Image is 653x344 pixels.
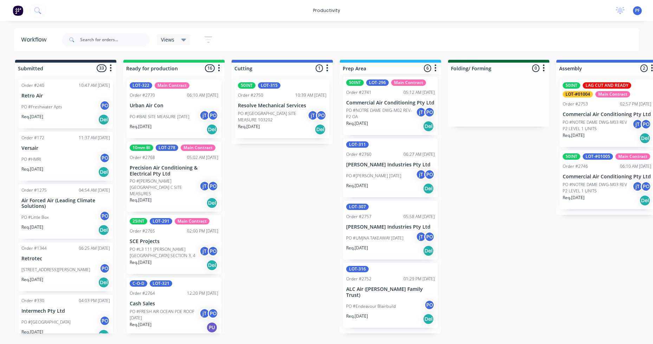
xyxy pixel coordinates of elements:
p: Air Forced Air (Leading Climate Solutions) [21,198,110,210]
p: Req. [DATE] [130,259,151,266]
div: 06:27 AM [DATE] [403,151,435,158]
div: Main Contract [155,82,189,89]
p: PO #Little Box [21,214,49,221]
div: LAG CUT AND READY [583,82,631,89]
div: LOT-#01005 [583,153,613,160]
div: productivity [310,5,344,16]
p: PO #[PERSON_NAME] [DATE] [346,173,401,179]
p: PO #NOTRE DAME DWG-M03 REV P2 LEVEL 1 UNITS [563,181,632,194]
div: Order #17211:37 AM [DATE]VersairPO #HMRIPOReq.[DATE]Del [19,132,113,181]
div: Del [206,197,218,209]
div: Order #127504:54 AM [DATE]Air Forced Air (Leading Climate Solutions)PO #Little BoxPOReq.[DATE]Del [19,184,113,239]
div: 12:20 PM [DATE] [187,290,218,297]
div: 50INT [238,82,256,89]
input: Search for orders... [80,33,150,47]
p: [PERSON_NAME] Industries Pty Ltd [346,162,435,168]
div: Del [423,313,434,325]
div: LOT-322 [130,82,152,89]
div: Order #1344 [21,245,47,251]
div: 50INT [563,82,580,89]
div: jT [308,110,318,121]
div: PO [208,308,218,319]
p: PO #UMJNA TAKEAWAY [DATE] [346,235,403,241]
div: Order #2746 [563,163,588,170]
p: PO #BAE SITE MEASURE [DATE] [130,114,189,120]
div: Del [98,114,109,125]
div: LOT-316 [346,266,369,272]
div: 10:39 AM [DATE] [295,92,326,98]
div: Del [423,183,434,194]
p: Req. [DATE] [238,123,260,130]
div: LOT-291 [150,218,172,224]
div: 02:57 PM [DATE] [620,101,651,107]
p: PO #[GEOGRAPHIC_DATA] [21,319,71,325]
div: jT [416,169,426,180]
p: Req. [DATE] [346,120,368,127]
span: PF [635,7,640,14]
div: Order #2768 [130,154,155,161]
div: LOT-307Order #275705:58 AM [DATE][PERSON_NAME] Industries Pty LtdPO #UMJNA TAKEAWAY [DATE]jTPOReq... [343,201,438,260]
div: jT [632,119,643,129]
p: Req. [DATE] [21,224,43,230]
div: 02:00 PM [DATE] [187,228,218,234]
div: 06:10 AM [DATE] [620,163,651,170]
div: Del [423,121,434,132]
span: Views [161,36,174,43]
p: PO #NOTRE DAME DWG-M02 REV-P2 OA [346,107,416,120]
div: 01:29 PM [DATE] [403,276,435,282]
div: Del [423,245,434,256]
p: Commercial Air Conditioning Pty Ltd [346,100,435,106]
div: 10mm BILOT-278Main ContractOrder #276805:02 AM [DATE]Precision Air Conditioning & Electrical Pty ... [127,142,221,212]
p: Cash Sales [130,301,218,307]
div: Order #2764 [130,290,155,297]
div: PO [316,110,326,121]
p: PO #NOTRE DAME DWG-M03 REV P2 LEVEL 1 UNITS [563,119,632,132]
p: Versair [21,145,110,151]
div: 06:10 AM [DATE] [187,92,218,98]
div: LOT-311 [346,141,369,148]
div: C-O-DLOT-321Order #276412:20 PM [DATE]Cash SalesPO #FRESH AIR OCEAN PDE ROOF [DATE]jTPOReq.[DATE]PU [127,278,221,336]
div: LOT-#01004 [563,91,593,97]
p: Retrotec [21,256,110,262]
div: PO [99,153,110,163]
div: jT [416,107,426,117]
p: Req. [DATE] [346,245,368,251]
div: 06:25 AM [DATE] [79,245,110,251]
p: Req. [DATE] [130,123,151,130]
div: Del [98,329,109,340]
div: Main Contract [595,91,630,97]
div: 05:12 AM [DATE] [403,89,435,96]
p: Commercial Air Conditioning Pty Ltd [563,112,651,117]
p: Intermech Pty Ltd [21,308,110,314]
div: Order #2752 [346,276,371,282]
p: Req. [DATE] [346,183,368,189]
div: 05:58 AM [DATE] [403,214,435,220]
div: LOT-321 [150,280,172,287]
div: PO [208,246,218,256]
div: Order #172 [21,135,44,141]
div: Order #330 [21,298,44,304]
div: PO [208,181,218,191]
div: 11:37 AM [DATE] [79,135,110,141]
p: Req. [DATE] [563,132,584,139]
div: jT [199,246,210,256]
div: Order #240 [21,82,44,89]
p: Precision Air Conditioning & Electrical Pty Ltd [130,165,218,177]
p: [PERSON_NAME] Industries Pty Ltd [346,224,435,230]
div: PO [99,100,110,111]
p: PO #Freshwater Apts [21,104,62,110]
div: Order #1275 [21,187,47,193]
div: 05:02 AM [DATE] [187,154,218,161]
div: LOT-307 [346,204,369,210]
div: Del [206,260,218,271]
p: Retro Air [21,93,110,99]
p: PO #[PERSON_NAME][GEOGRAPHIC_DATA] C SITE MEASURES [130,178,199,197]
div: Order #2770 [130,92,155,98]
div: Order #2760 [346,151,371,158]
div: 25INTLOT-291Main ContractOrder #276502:00 PM [DATE]SCE ProjectsPO #L3 111 [PERSON_NAME][GEOGRAPHI... [127,215,221,274]
div: jT [199,308,210,319]
div: Workflow [21,36,50,44]
p: Req. [DATE] [21,276,43,283]
div: Order #33004:03 PM [DATE]Intermech Pty LtdPO #[GEOGRAPHIC_DATA]POReq.[DATE]Del [19,295,113,344]
div: PO [424,107,435,117]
